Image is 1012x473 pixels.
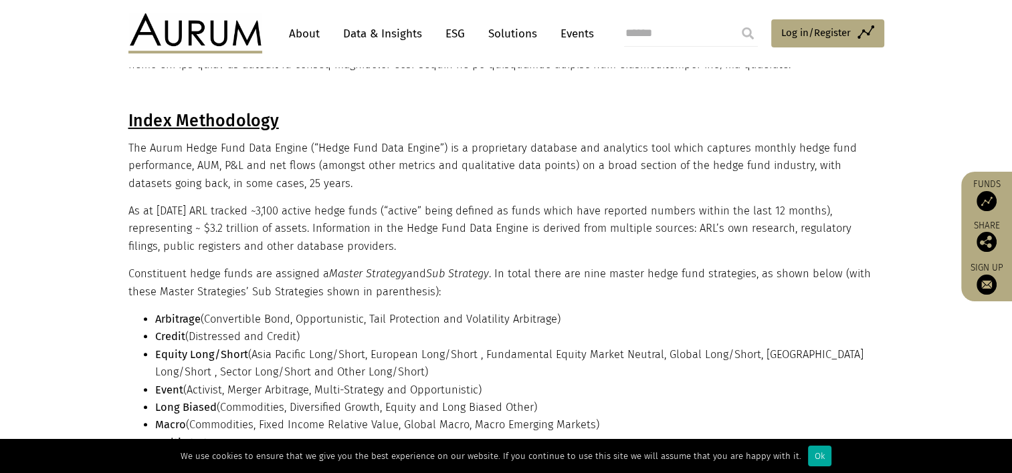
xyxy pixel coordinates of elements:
[282,21,326,46] a: About
[977,191,997,211] img: Access Funds
[155,346,881,381] li: (Asia Pacific Long/Short, European Long/Short , Fundamental Equity Market Neutral, Global Long/Sh...
[968,262,1005,295] a: Sign up
[426,267,489,280] em: Sub Strategy
[155,418,186,431] strong: Macro
[977,275,997,295] img: Sign up to our newsletter
[482,21,544,46] a: Solutions
[128,202,881,255] p: As at [DATE] ARL tracked ~3,100 active hedge funds (“active” being defined as funds which have re...
[155,313,201,325] strong: Arbitrage
[128,111,279,131] u: Index Methodology
[329,267,363,280] em: Master
[366,267,407,280] em: Strategy
[155,401,217,414] strong: Long Biased
[781,25,851,41] span: Log in/Register
[155,383,183,396] strong: Event
[968,178,1005,211] a: Funds
[734,20,761,47] input: Submit
[808,446,831,466] div: Ok
[336,21,429,46] a: Data & Insights
[128,265,881,301] p: Constituent hedge funds are assigned a and . In total there are nine master hedge fund strategies...
[439,21,472,46] a: ESG
[155,328,881,345] li: (Distressed and Credit)
[128,13,262,53] img: Aurum
[155,311,881,328] li: (Convertible Bond, Opportunistic, Tail Protection and Volatility Arbitrage)
[155,381,881,399] li: (Activist, Merger Arbitrage, Multi-Strategy and Opportunistic)
[155,436,225,449] strong: Multi Strategy
[155,348,248,361] strong: Equity Long/Short
[968,221,1005,252] div: Share
[128,140,881,192] p: The Aurum Hedge Fund Data Engine (“Hedge Fund Data Engine”) is a proprietary database and analyti...
[155,399,881,416] li: (Commodities, Diversified Growth, Equity and Long Biased Other)
[554,21,594,46] a: Events
[977,232,997,252] img: Share this post
[771,19,884,47] a: Log in/Register
[155,416,881,434] li: (Commodities, Fixed Income Relative Value, Global Macro, Macro Emerging Markets)
[155,330,185,343] strong: Credit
